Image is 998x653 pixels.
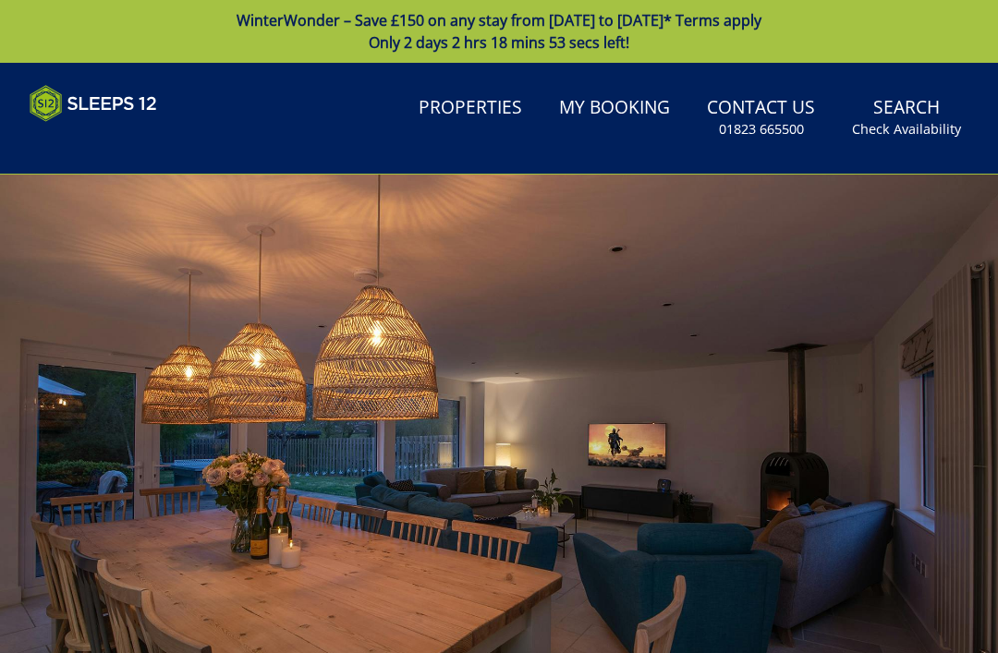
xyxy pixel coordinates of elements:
a: Contact Us01823 665500 [700,88,822,148]
a: My Booking [552,88,677,129]
a: SearchCheck Availability [845,88,968,148]
img: Sleeps 12 [30,85,157,122]
span: Only 2 days 2 hrs 18 mins 53 secs left! [369,32,629,53]
small: 01823 665500 [719,120,804,139]
a: Properties [411,88,529,129]
small: Check Availability [852,120,961,139]
iframe: Customer reviews powered by Trustpilot [20,133,214,149]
